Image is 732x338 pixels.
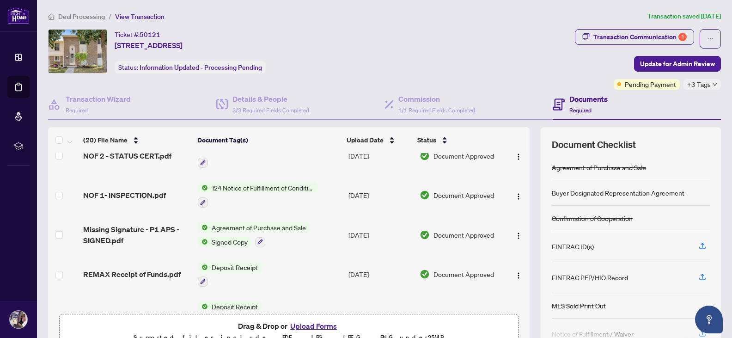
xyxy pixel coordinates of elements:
[198,262,208,272] img: Status Icon
[511,307,526,321] button: Logo
[515,153,522,160] img: Logo
[198,183,208,193] img: Status Icon
[194,127,343,153] th: Document Tag(s)
[232,93,309,104] h4: Details & People
[208,301,262,312] span: Deposit Receipt
[433,151,494,161] span: Document Approved
[343,127,414,153] th: Upload Date
[552,241,594,252] div: FINTRAC ID(s)
[713,82,717,87] span: down
[238,320,340,332] span: Drag & Drop or
[640,56,715,71] span: Update for Admin Review
[433,230,494,240] span: Document Approved
[198,237,208,247] img: Status Icon
[58,12,105,21] span: Deal Processing
[398,93,475,104] h4: Commission
[515,193,522,200] img: Logo
[678,33,687,41] div: 1
[345,175,416,215] td: [DATE]
[208,222,310,233] span: Agreement of Purchase and Sale
[511,148,526,163] button: Logo
[515,232,522,240] img: Logo
[552,138,636,151] span: Document Checklist
[511,267,526,282] button: Logo
[83,308,181,320] span: REMAX Receipt of Funds.pdf
[552,162,646,172] div: Agreement of Purchase and Sale
[420,269,430,279] img: Document Status
[198,262,262,287] button: Status IconDeposit Receipt
[695,306,723,333] button: Open asap
[115,61,266,74] div: Status:
[198,301,291,326] button: Status IconDeposit Receipt
[10,311,27,328] img: Profile Icon
[552,272,628,283] div: FINTRAC PEP/HIO Record
[625,79,676,89] span: Pending Payment
[433,190,494,200] span: Document Approved
[569,93,608,104] h4: Documents
[552,301,606,311] div: MLS Sold Print Out
[208,262,262,272] span: Deposit Receipt
[79,127,194,153] th: (20) File Name
[198,222,310,247] button: Status IconAgreement of Purchase and SaleStatus IconSigned Copy
[83,150,171,161] span: NOF 2 - STATUS CERT.pdf
[511,227,526,242] button: Logo
[345,294,416,334] td: [DATE]
[511,188,526,203] button: Logo
[414,127,502,153] th: Status
[420,151,430,161] img: Document Status
[345,215,416,255] td: [DATE]
[140,31,160,39] span: 50121
[83,269,181,280] span: REMAX Receipt of Funds.pdf
[198,222,208,233] img: Status Icon
[287,320,340,332] button: Upload Forms
[198,143,317,168] button: Status Icon124 Notice of Fulfillment of Condition(s) - Agreement of Purchase and Sale
[7,7,30,24] img: logo
[49,30,107,73] img: IMG-X12335644_1.jpg
[647,11,721,22] article: Transaction saved [DATE]
[417,135,436,145] span: Status
[420,190,430,200] img: Document Status
[575,29,694,45] button: Transaction Communication1
[115,12,165,21] span: View Transaction
[347,135,384,145] span: Upload Date
[634,56,721,72] button: Update for Admin Review
[433,269,494,279] span: Document Approved
[198,183,317,208] button: Status Icon124 Notice of Fulfillment of Condition(s) - Agreement of Purchase and Sale
[569,107,592,114] span: Required
[707,36,714,42] span: ellipsis
[515,272,522,279] img: Logo
[593,30,687,44] div: Transaction Communication
[115,29,160,40] div: Ticket #:
[420,309,430,319] img: Document Status
[83,135,128,145] span: (20) File Name
[109,11,111,22] li: /
[140,63,262,72] span: Information Updated - Processing Pending
[345,136,416,176] td: [DATE]
[198,301,208,312] img: Status Icon
[345,255,416,295] td: [DATE]
[66,93,131,104] h4: Transaction Wizard
[208,183,317,193] span: 124 Notice of Fulfillment of Condition(s) - Agreement of Purchase and Sale
[83,190,166,201] span: NOF 1- INSPECTION.pdf
[115,40,183,51] span: [STREET_ADDRESS]
[552,188,684,198] div: Buyer Designated Representation Agreement
[420,230,430,240] img: Document Status
[208,237,251,247] span: Signed Copy
[232,107,309,114] span: 3/3 Required Fields Completed
[83,224,191,246] span: Missing Signature - P1 APS - SIGNED.pdf
[433,309,494,319] span: Document Approved
[398,107,475,114] span: 1/1 Required Fields Completed
[66,107,88,114] span: Required
[48,13,55,20] span: home
[687,79,711,90] span: +3 Tags
[552,213,633,223] div: Confirmation of Cooperation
